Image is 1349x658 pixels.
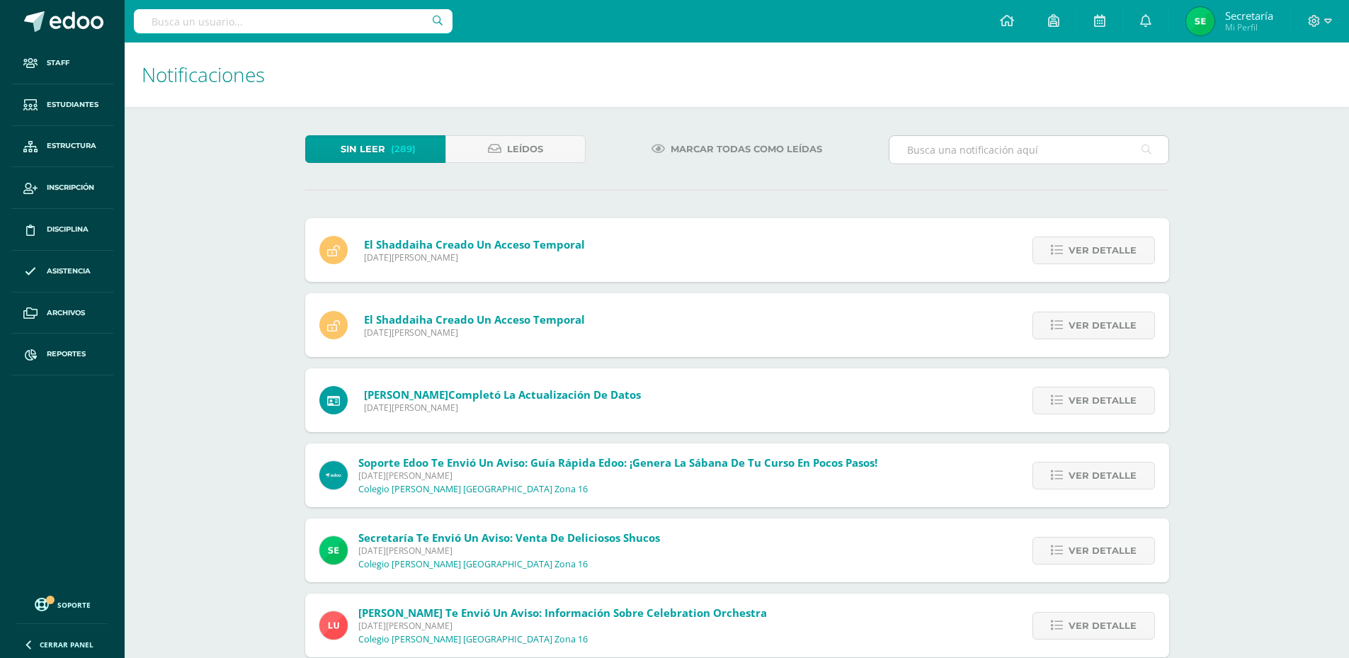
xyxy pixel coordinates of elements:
span: Inscripción [47,182,94,193]
img: 5e9a15aa805efbf1b7537bc14e88b61e.png [319,611,348,640]
span: [DATE][PERSON_NAME] [364,402,641,414]
p: Colegio [PERSON_NAME] [GEOGRAPHIC_DATA] Zona 16 [358,484,588,495]
span: Cerrar panel [40,640,93,650]
input: Busca una notificación aquí [889,136,1168,164]
span: Ver detalle [1069,538,1137,564]
span: Sin leer [341,136,385,162]
img: 458d5f1a9dcc7b61d11f682b7cb5dbf4.png [319,536,348,565]
span: Archivos [47,307,85,319]
span: Ver detalle [1069,613,1137,639]
a: Staff [11,42,113,84]
span: (289) [391,136,416,162]
span: [DATE][PERSON_NAME] [364,251,585,263]
a: Disciplina [11,209,113,251]
span: Mi Perfil [1225,21,1273,33]
span: Ver detalle [1069,463,1137,489]
span: [PERSON_NAME] [364,387,448,402]
span: Staff [47,57,69,69]
a: Reportes [11,334,113,375]
span: ha creado un acceso temporal [364,237,585,251]
a: Soporte [17,594,108,613]
a: Leídos [445,135,586,163]
span: Asistencia [47,266,91,277]
a: Estudiantes [11,84,113,126]
span: [DATE][PERSON_NAME] [358,470,877,482]
span: Ver detalle [1069,387,1137,414]
a: Estructura [11,126,113,168]
span: Estructura [47,140,96,152]
span: [DATE][PERSON_NAME] [364,327,585,339]
span: Leídos [507,136,543,162]
img: 544892825c0ef607e0100ea1c1606ec1.png [319,461,348,489]
span: Marcar todas como leídas [671,136,822,162]
p: Colegio [PERSON_NAME] [GEOGRAPHIC_DATA] Zona 16 [358,634,588,645]
a: Sin leer(289) [305,135,445,163]
span: El Shaddai [364,312,419,327]
img: bb51d92fe231030405650637fd24292c.png [1186,7,1214,35]
span: [PERSON_NAME] te envió un aviso: Información sobre Celebration Orchestra [358,606,767,620]
span: [DATE][PERSON_NAME] [358,545,660,557]
a: Archivos [11,293,113,334]
span: [DATE][PERSON_NAME] [358,620,767,632]
span: Estudiantes [47,99,98,110]
span: Soporte [57,600,91,610]
input: Busca un usuario... [134,9,452,33]
span: Ver detalle [1069,312,1137,339]
span: Secretaría te envió un aviso: Venta de deliciosos shucos [358,531,660,545]
span: Disciplina [47,224,89,235]
span: completó la actualización de datos [364,387,641,402]
a: Asistencia [11,251,113,293]
span: ha creado un acceso temporal [364,312,585,327]
p: Colegio [PERSON_NAME] [GEOGRAPHIC_DATA] Zona 16 [358,559,588,570]
span: Secretaría [1225,8,1273,23]
a: Inscripción [11,167,113,209]
span: Reportes [47,348,86,360]
span: Notificaciones [142,61,265,88]
span: Soporte Edoo te envió un aviso: Guía Rápida Edoo: ¡Genera la Sábana de tu Curso en Pocos Pasos! [358,455,877,470]
span: El Shaddai [364,237,419,251]
a: Marcar todas como leídas [634,135,840,163]
span: Ver detalle [1069,237,1137,263]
